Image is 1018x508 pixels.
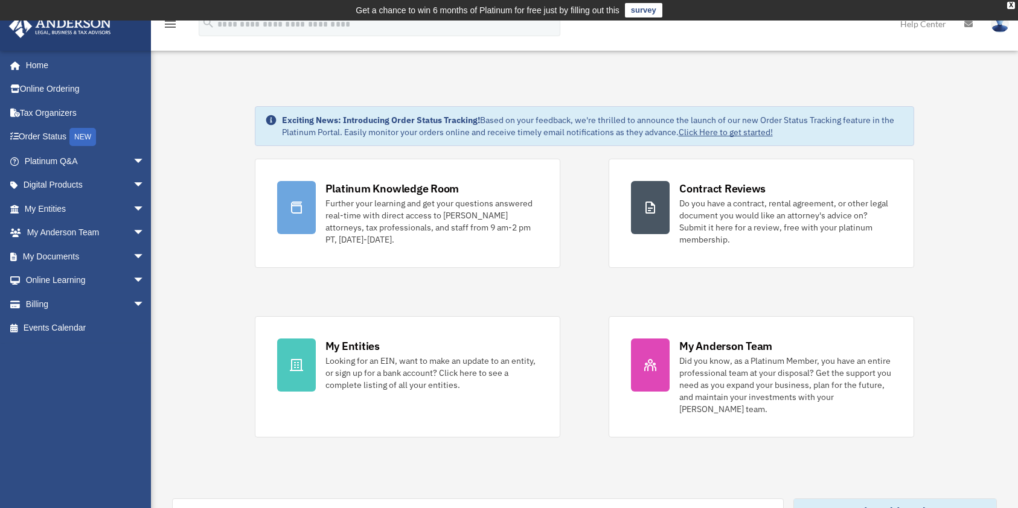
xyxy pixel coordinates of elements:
[8,221,163,245] a: My Anderson Teamarrow_drop_down
[8,197,163,221] a: My Entitiesarrow_drop_down
[8,125,163,150] a: Order StatusNEW
[255,316,560,437] a: My Entities Looking for an EIN, want to make an update to an entity, or sign up for a bank accoun...
[325,355,538,391] div: Looking for an EIN, want to make an update to an entity, or sign up for a bank account? Click her...
[325,338,380,354] div: My Entities
[282,115,480,125] strong: Exciting News: Introducing Order Status Tracking!
[679,127,773,138] a: Click Here to get started!
[133,149,157,174] span: arrow_drop_down
[8,77,163,101] a: Online Ordering
[679,338,772,354] div: My Anderson Team
[356,3,619,17] div: Get a chance to win 6 months of Platinum for free just by filling out this
[1007,2,1015,9] div: close
[202,16,215,30] i: search
[8,244,163,268] a: My Documentsarrow_drop_down
[679,355,892,415] div: Did you know, as a Platinum Member, you have an entire professional team at your disposal? Get th...
[133,173,157,198] span: arrow_drop_down
[133,268,157,293] span: arrow_drop_down
[679,181,766,196] div: Contract Reviews
[69,128,96,146] div: NEW
[163,17,178,31] i: menu
[133,197,157,221] span: arrow_drop_down
[325,181,459,196] div: Platinum Knowledge Room
[133,221,157,246] span: arrow_drop_down
[325,197,538,246] div: Further your learning and get your questions answered real-time with direct access to [PERSON_NAM...
[8,292,163,316] a: Billingarrow_drop_down
[625,3,662,17] a: survey
[163,21,178,31] a: menu
[8,53,157,77] a: Home
[8,173,163,197] a: Digital Productsarrow_drop_down
[133,292,157,317] span: arrow_drop_down
[133,244,157,269] span: arrow_drop_down
[679,197,892,246] div: Do you have a contract, rental agreement, or other legal document you would like an attorney's ad...
[8,101,163,125] a: Tax Organizers
[8,268,163,293] a: Online Learningarrow_drop_down
[5,14,115,38] img: Anderson Advisors Platinum Portal
[255,159,560,268] a: Platinum Knowledge Room Further your learning and get your questions answered real-time with dire...
[609,316,914,437] a: My Anderson Team Did you know, as a Platinum Member, you have an entire professional team at your...
[991,15,1009,33] img: User Pic
[8,316,163,340] a: Events Calendar
[282,114,904,138] div: Based on your feedback, we're thrilled to announce the launch of our new Order Status Tracking fe...
[609,159,914,268] a: Contract Reviews Do you have a contract, rental agreement, or other legal document you would like...
[8,149,163,173] a: Platinum Q&Aarrow_drop_down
